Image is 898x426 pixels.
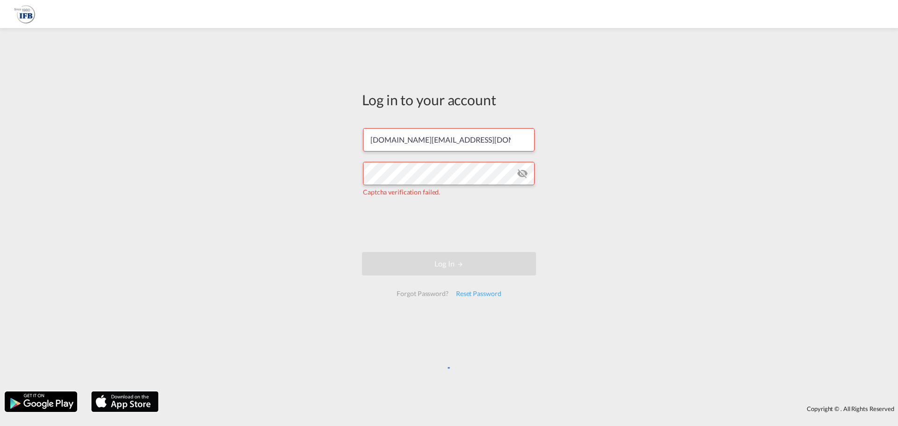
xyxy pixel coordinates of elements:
span: Captcha verification failed. [363,188,440,196]
div: Forgot Password? [393,285,452,302]
iframe: reCAPTCHA [378,206,520,243]
img: b628ab10256c11eeb52753acbc15d091.png [14,4,35,25]
md-icon: icon-eye-off [517,168,528,179]
input: Enter email/phone number [363,128,535,152]
img: google.png [4,390,78,413]
div: Reset Password [452,285,505,302]
img: apple.png [90,390,159,413]
button: LOGIN [362,252,536,275]
div: Copyright © . All Rights Reserved [163,401,898,417]
div: Log in to your account [362,90,536,109]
